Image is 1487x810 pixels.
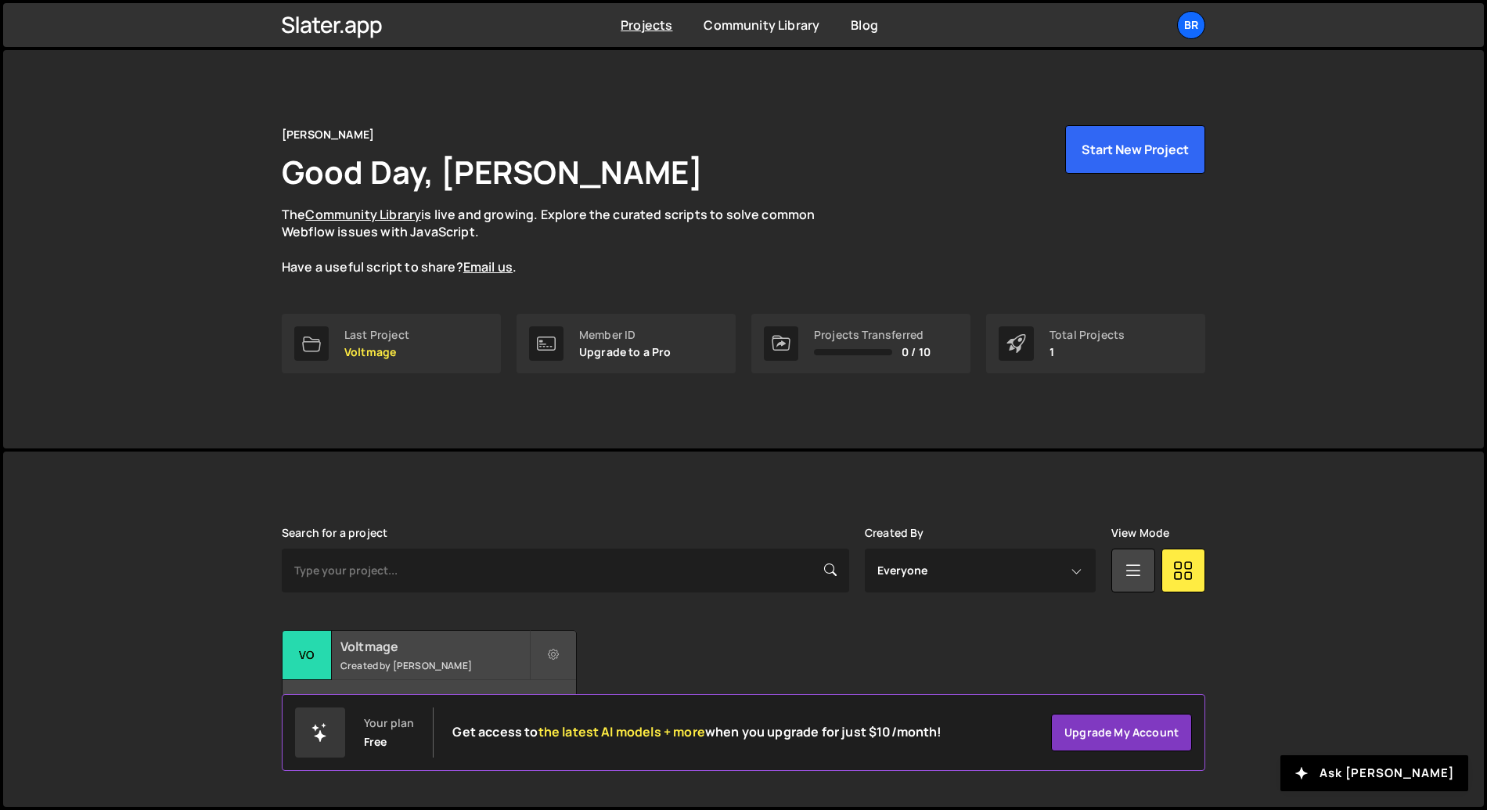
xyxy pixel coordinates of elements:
[364,717,414,729] div: Your plan
[282,549,849,592] input: Type your project...
[621,16,672,34] a: Projects
[283,631,332,680] div: Vo
[579,329,671,341] div: Member ID
[538,723,705,740] span: the latest AI models + more
[704,16,819,34] a: Community Library
[344,346,409,358] p: Voltmage
[283,680,576,727] div: 2 pages, last updated by [PERSON_NAME] [DATE]
[1065,125,1205,174] button: Start New Project
[1280,755,1468,791] button: Ask [PERSON_NAME]
[1050,329,1125,341] div: Total Projects
[282,630,577,728] a: Vo Voltmage Created by [PERSON_NAME] 2 pages, last updated by [PERSON_NAME] [DATE]
[452,725,942,740] h2: Get access to when you upgrade for just $10/month!
[282,150,703,193] h1: Good Day, [PERSON_NAME]
[340,659,529,672] small: Created by [PERSON_NAME]
[851,16,878,34] a: Blog
[282,125,374,144] div: [PERSON_NAME]
[1050,346,1125,358] p: 1
[1051,714,1192,751] a: Upgrade my account
[1111,527,1169,539] label: View Mode
[902,346,931,358] span: 0 / 10
[340,638,529,655] h2: Voltmage
[865,527,924,539] label: Created By
[282,206,845,276] p: The is live and growing. Explore the curated scripts to solve common Webflow issues with JavaScri...
[282,314,501,373] a: Last Project Voltmage
[463,258,513,275] a: Email us
[305,206,421,223] a: Community Library
[364,736,387,748] div: Free
[344,329,409,341] div: Last Project
[814,329,931,341] div: Projects Transferred
[282,527,387,539] label: Search for a project
[579,346,671,358] p: Upgrade to a Pro
[1177,11,1205,39] a: br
